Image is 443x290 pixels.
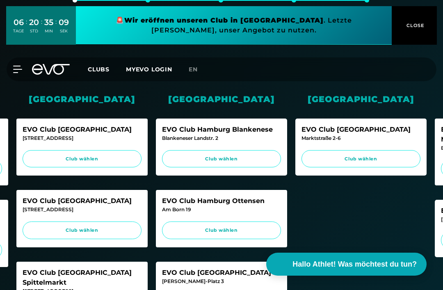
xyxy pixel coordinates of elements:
div: : [41,17,42,39]
div: [GEOGRAPHIC_DATA] [156,93,287,105]
div: EVO Club Hamburg Blankenese [162,125,281,135]
div: [STREET_ADDRESS] [23,206,142,213]
div: : [26,17,27,39]
a: en [189,65,208,74]
a: Club wählen [162,221,281,239]
span: Clubs [88,66,110,73]
div: MIN [44,28,53,34]
div: EVO Club [GEOGRAPHIC_DATA] [23,125,142,135]
div: [PERSON_NAME]-Platz 3 [162,278,281,285]
span: Club wählen [170,155,273,162]
div: SEK [59,28,69,34]
span: Hallo Athlet! Was möchtest du tun? [292,259,417,270]
a: Clubs [88,65,126,73]
a: Club wählen [301,150,420,168]
div: 35 [44,16,53,28]
div: EVO Club [GEOGRAPHIC_DATA] [162,268,281,278]
div: Blankeneser Landstr. 2 [162,135,281,142]
div: 09 [59,16,69,28]
span: Club wählen [30,155,134,162]
div: Marktstraße 2-6 [301,135,420,142]
div: [GEOGRAPHIC_DATA] [295,93,427,105]
div: TAGE [13,28,24,34]
div: EVO Club [GEOGRAPHIC_DATA] [301,125,420,135]
div: Am Born 19 [162,206,281,213]
div: EVO Club Hamburg Ottensen [162,196,281,206]
span: CLOSE [404,22,425,29]
a: Club wählen [23,150,142,168]
div: [STREET_ADDRESS] [23,135,142,142]
a: MYEVO LOGIN [126,66,172,73]
span: en [189,66,198,73]
a: Club wählen [23,221,142,239]
span: Club wählen [30,227,134,234]
span: Club wählen [309,155,413,162]
div: 20 [29,16,39,28]
div: EVO Club [GEOGRAPHIC_DATA] Spittelmarkt [23,268,142,288]
div: [GEOGRAPHIC_DATA] [16,93,148,105]
a: Club wählen [162,150,281,168]
button: CLOSE [392,6,437,45]
div: : [55,17,57,39]
button: Hallo Athlet! Was möchtest du tun? [266,253,427,276]
div: EVO Club [GEOGRAPHIC_DATA] [23,196,142,206]
span: Club wählen [170,227,273,234]
div: 06 [13,16,24,28]
div: STD [29,28,39,34]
